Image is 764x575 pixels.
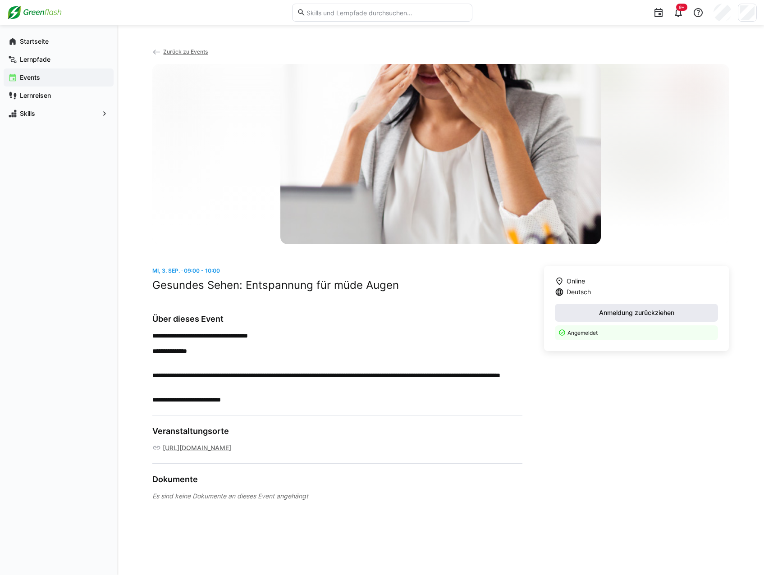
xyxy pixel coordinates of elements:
span: 9+ [679,5,685,10]
a: [URL][DOMAIN_NAME] [163,443,231,452]
h3: Dokumente [152,475,522,484]
button: Anmeldung zurückziehen [555,304,718,322]
span: Online [567,277,585,286]
h2: Gesundes Sehen: Entspannung für müde Augen [152,278,522,292]
h3: Über dieses Event [152,314,522,324]
input: Skills und Lernpfade durchsuchen… [306,9,467,17]
span: Anmeldung zurückziehen [598,308,676,317]
span: Deutsch [567,287,591,297]
span: Mi, 3. Sep. · 09:00 - 10:00 [152,267,220,274]
div: Es sind keine Dokumente an dieses Event angehängt [152,492,522,501]
a: Zurück zu Events [152,48,208,55]
p: Angemeldet [567,329,713,337]
h3: Veranstaltungsorte [152,426,522,436]
span: Zurück zu Events [163,48,208,55]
